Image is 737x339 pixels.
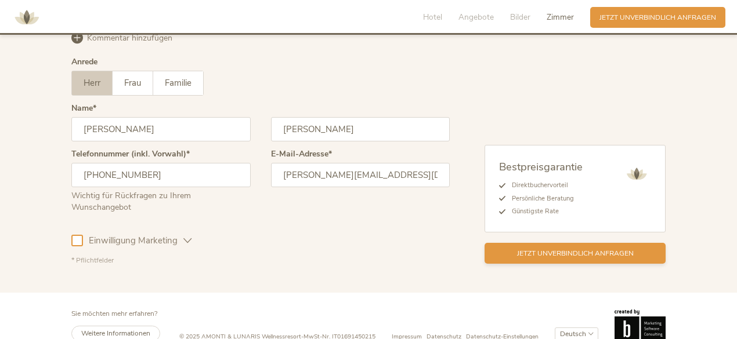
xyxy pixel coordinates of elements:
[271,117,450,141] input: Nachname
[71,150,190,158] label: Telefonnummer (inkl. Vorwahl)
[71,309,157,318] span: Sie möchten mehr erfahren?
[71,256,450,265] div: * Pflichtfelder
[271,163,450,187] input: E-Mail-Adresse
[505,192,583,205] li: Persönliche Beratung
[622,159,651,188] img: AMONTI & LUNARIS Wellnessresort
[71,117,251,141] input: Vorname
[547,12,574,23] span: Zimmer
[271,150,332,158] label: E-Mail-Adresse
[505,205,583,218] li: Günstigste Rate
[423,12,442,23] span: Hotel
[71,187,251,213] div: Wichtig für Rückfragen zu Ihrem Wunschangebot
[499,159,583,174] span: Bestpreisgarantie
[81,329,150,338] span: Weitere Informationen
[124,77,141,89] span: Frau
[83,235,183,247] span: Einwilligung Marketing
[71,163,251,187] input: Telefonnummer (inkl. Vorwahl)
[87,32,172,44] span: Kommentar hinzufügen
[165,77,192,89] span: Familie
[71,58,97,66] div: Anrede
[458,12,494,23] span: Angebote
[71,104,96,112] label: Name
[9,14,44,20] a: AMONTI & LUNARIS Wellnessresort
[505,179,583,192] li: Direktbuchervorteil
[84,77,100,89] span: Herr
[510,12,530,23] span: Bilder
[599,13,716,23] span: Jetzt unverbindlich anfragen
[517,249,634,258] span: Jetzt unverbindlich anfragen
